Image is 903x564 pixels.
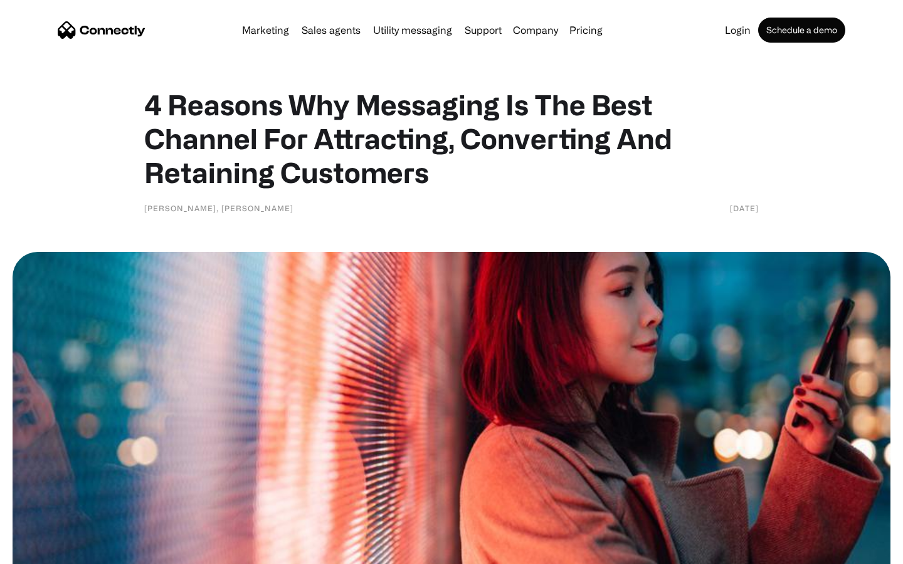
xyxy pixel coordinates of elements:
a: home [58,21,145,39]
div: Company [513,21,558,39]
a: Utility messaging [368,25,457,35]
div: Company [509,21,562,39]
div: [DATE] [730,202,759,214]
div: [PERSON_NAME], [PERSON_NAME] [144,202,293,214]
a: Marketing [237,25,294,35]
a: Pricing [564,25,608,35]
a: Support [460,25,507,35]
aside: Language selected: English [13,542,75,560]
ul: Language list [25,542,75,560]
a: Login [720,25,756,35]
a: Sales agents [297,25,366,35]
a: Schedule a demo [758,18,845,43]
h1: 4 Reasons Why Messaging Is The Best Channel For Attracting, Converting And Retaining Customers [144,88,759,189]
